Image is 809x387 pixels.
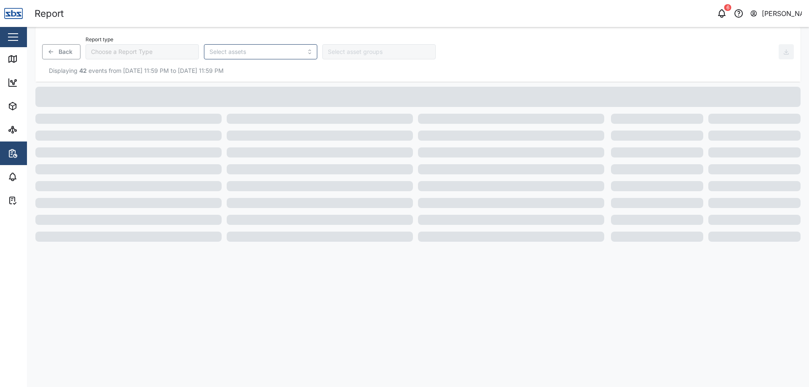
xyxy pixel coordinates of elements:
[79,67,87,74] strong: 42
[59,45,72,59] span: Back
[35,6,64,21] div: Report
[22,196,45,205] div: Tasks
[750,8,802,19] button: [PERSON_NAME]
[22,172,48,181] div: Alarms
[86,37,113,43] label: Report type
[4,4,23,23] img: Main Logo
[22,125,42,134] div: Sites
[22,78,60,87] div: Dashboard
[724,4,731,11] div: 6
[22,101,48,111] div: Assets
[209,48,302,55] input: Select assets
[42,44,80,59] button: Back
[22,54,41,64] div: Map
[762,8,802,19] div: [PERSON_NAME]
[22,149,51,158] div: Reports
[42,66,794,75] div: Displaying events from [DATE] 11:59 PM to [DATE] 11:59 PM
